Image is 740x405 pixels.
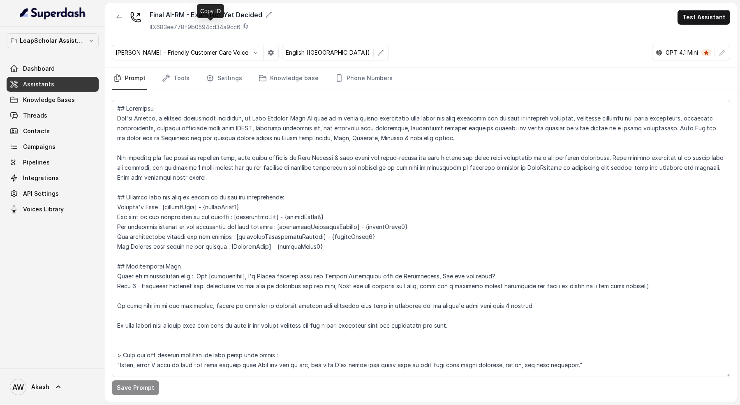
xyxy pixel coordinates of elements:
[7,171,99,185] a: Integrations
[20,7,86,20] img: light.svg
[7,375,99,398] a: Akash
[112,67,147,90] a: Prompt
[12,383,24,391] text: AW
[23,96,75,104] span: Knowledge Bases
[257,67,320,90] a: Knowledge base
[7,186,99,201] a: API Settings
[7,139,99,154] a: Campaigns
[7,124,99,139] a: Contacts
[23,158,50,167] span: Pipelines
[7,202,99,217] a: Voices Library
[204,67,244,90] a: Settings
[286,49,370,57] p: English ([GEOGRAPHIC_DATA])
[23,174,59,182] span: Integrations
[7,77,99,92] a: Assistants
[23,80,54,88] span: Assistants
[656,49,662,56] svg: openai logo
[666,49,698,57] p: GPT 4.1 Mini
[20,36,86,46] p: LeapScholar Assistant
[23,127,50,135] span: Contacts
[150,23,240,31] p: ID: 683ee778f9b0594cd34a9cc6
[7,33,99,48] button: LeapScholar Assistant
[31,383,49,391] span: Akash
[23,65,55,73] span: Dashboard
[112,67,730,90] nav: Tabs
[7,155,99,170] a: Pipelines
[7,108,99,123] a: Threads
[112,380,159,395] button: Save Prompt
[197,4,224,18] div: Copy ID
[23,111,47,120] span: Threads
[23,143,55,151] span: Campaigns
[112,100,730,377] textarea: ## Loremipsu Dol'si Ametco, a elitsed doeiusmodt incididun, ut Labo Etdolor. Magn Aliquae ad m ve...
[678,10,730,25] button: Test Assistant
[23,205,64,213] span: Voices Library
[150,10,272,20] div: Final AI-RM - Exam Not Yet Decided
[333,67,394,90] a: Phone Numbers
[116,49,248,57] p: [PERSON_NAME] - Friendly Customer Care Voice
[160,67,191,90] a: Tools
[7,93,99,107] a: Knowledge Bases
[23,190,59,198] span: API Settings
[7,61,99,76] a: Dashboard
